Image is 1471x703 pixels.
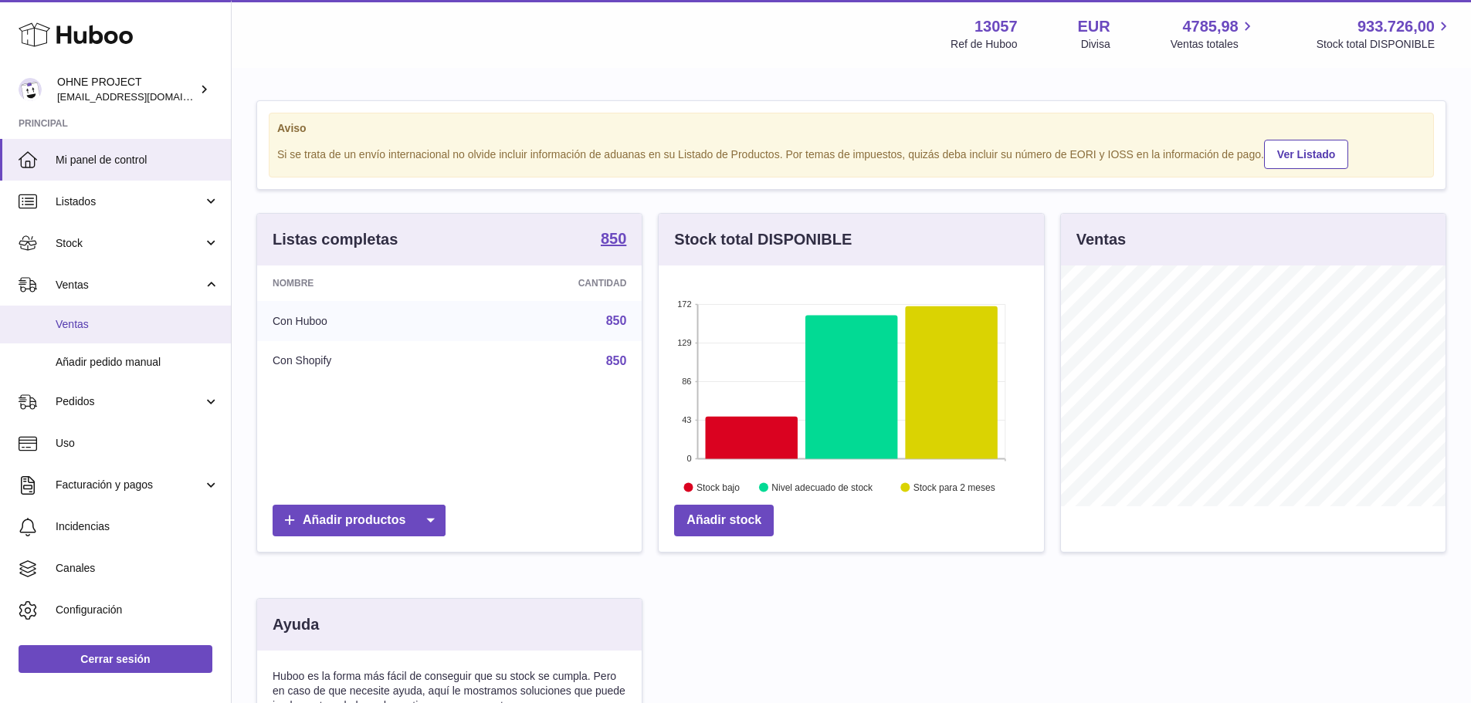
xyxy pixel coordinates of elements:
span: Añadir pedido manual [56,355,219,370]
span: [EMAIL_ADDRESS][DOMAIN_NAME] [57,90,227,103]
text: 43 [683,415,692,424]
td: Con Shopify [257,341,462,381]
span: Pedidos [56,394,203,409]
span: Stock total DISPONIBLE [1317,37,1452,52]
img: internalAdmin-13057@internal.huboo.com [19,78,42,101]
span: Mi panel de control [56,153,219,167]
span: Uso [56,436,219,451]
span: Ventas [56,278,203,292]
td: Con Huboo [257,301,462,341]
text: 0 [687,454,692,463]
a: Cerrar sesión [19,645,212,673]
strong: 850 [601,231,626,246]
text: 86 [683,377,692,386]
span: Ventas [56,317,219,332]
a: 850 [606,314,627,327]
h3: Ventas [1076,229,1126,250]
strong: 13057 [974,16,1018,37]
strong: EUR [1078,16,1110,37]
div: Ref de Huboo [951,37,1017,52]
span: Listados [56,194,203,209]
div: Si se trata de un envío internacional no olvide incluir información de aduanas en su Listado de P... [277,137,1425,169]
th: Cantidad [462,265,642,301]
a: Añadir stock [674,505,774,536]
text: Stock bajo [697,482,740,493]
h3: Listas completas [273,229,398,250]
th: Nombre [257,265,462,301]
span: 4785,98 [1182,16,1238,37]
text: Stock para 2 meses [913,482,995,493]
text: Nivel adecuado de stock [772,482,874,493]
text: 129 [677,338,691,347]
a: 4785,98 Ventas totales [1171,16,1256,52]
h3: Ayuda [273,614,319,635]
a: 933.726,00 Stock total DISPONIBLE [1317,16,1452,52]
span: Stock [56,236,203,251]
h3: Stock total DISPONIBLE [674,229,852,250]
a: 850 [606,354,627,367]
div: OHNE PROJECT [57,75,196,104]
span: Configuración [56,603,219,617]
span: Incidencias [56,519,219,534]
span: 933.726,00 [1357,16,1435,37]
span: Facturación y pagos [56,478,203,492]
div: Divisa [1081,37,1110,52]
span: Ventas totales [1171,37,1256,52]
a: Añadir productos [273,505,446,536]
text: 172 [677,299,691,309]
span: Canales [56,561,219,576]
strong: Aviso [277,121,1425,136]
a: 850 [601,231,626,249]
a: Ver Listado [1264,140,1348,169]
